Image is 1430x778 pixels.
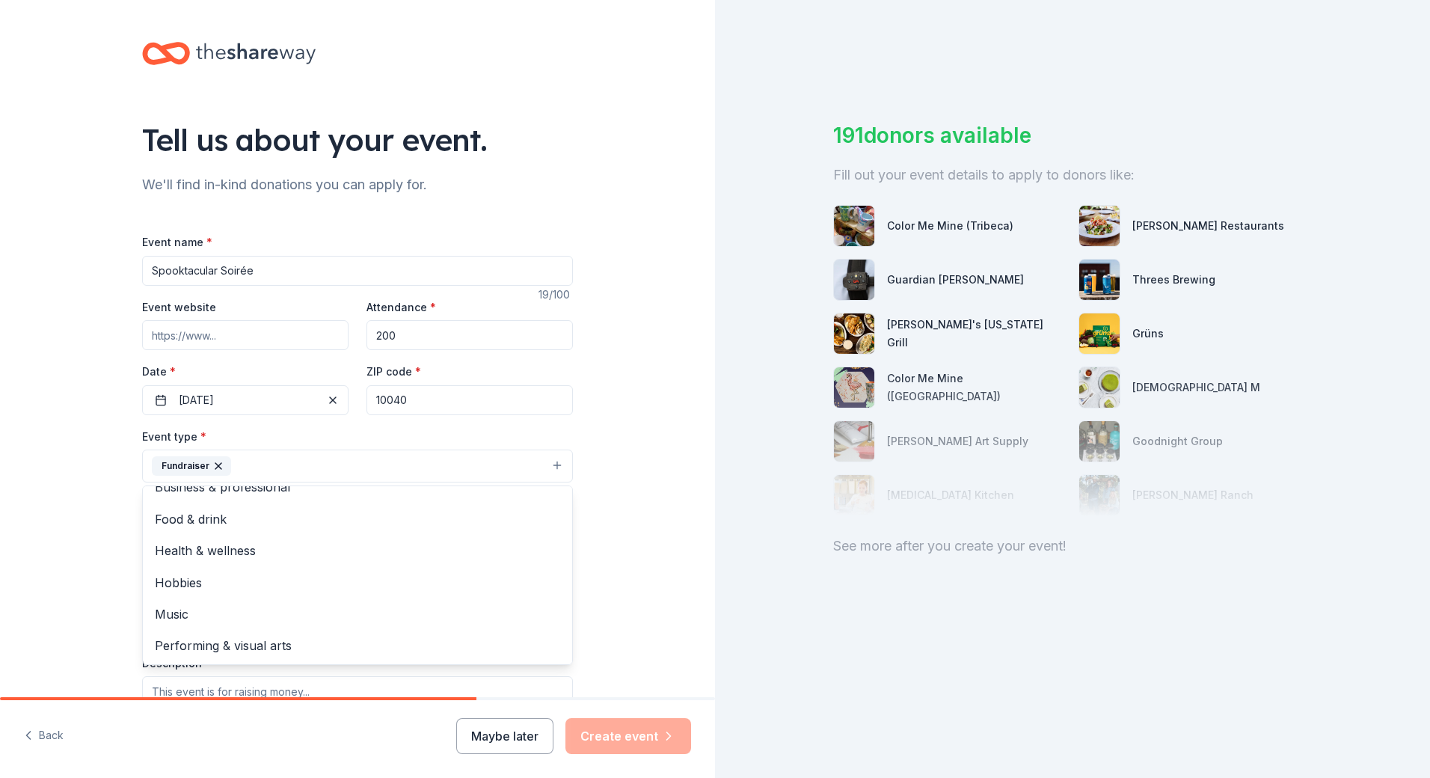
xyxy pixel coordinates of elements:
span: Food & drink [155,509,560,529]
span: Performing & visual arts [155,636,560,655]
div: Fundraiser [152,456,231,476]
span: Hobbies [155,573,560,592]
span: Health & wellness [155,541,560,560]
span: Business & professional [155,477,560,497]
button: Fundraiser [142,450,573,483]
span: Music [155,604,560,624]
div: Fundraiser [142,486,573,665]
